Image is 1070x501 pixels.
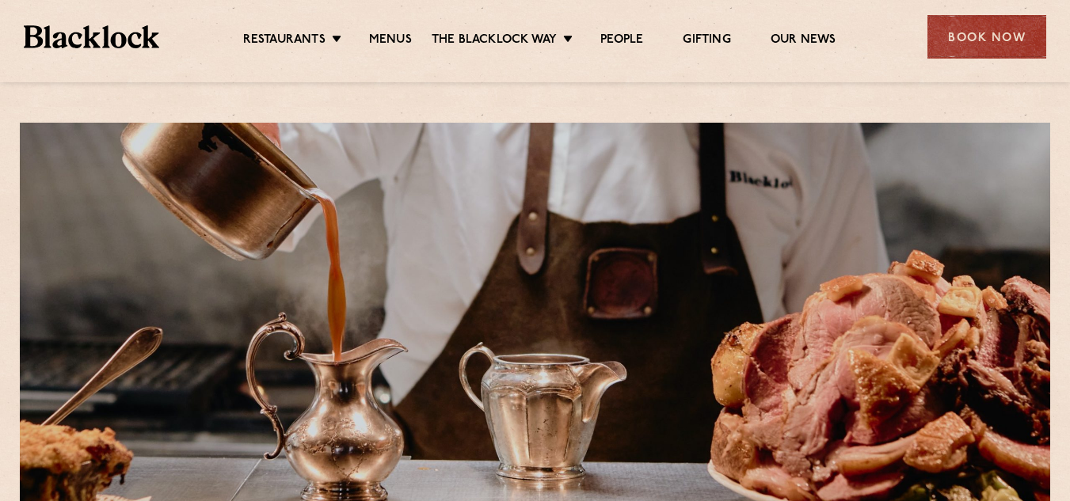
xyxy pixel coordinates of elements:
a: Restaurants [243,32,326,50]
a: Our News [771,32,836,50]
a: Menus [369,32,412,50]
a: People [600,32,643,50]
img: BL_Textured_Logo-footer-cropped.svg [24,25,159,48]
div: Book Now [927,15,1046,59]
a: Gifting [683,32,730,50]
a: The Blacklock Way [432,32,557,50]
